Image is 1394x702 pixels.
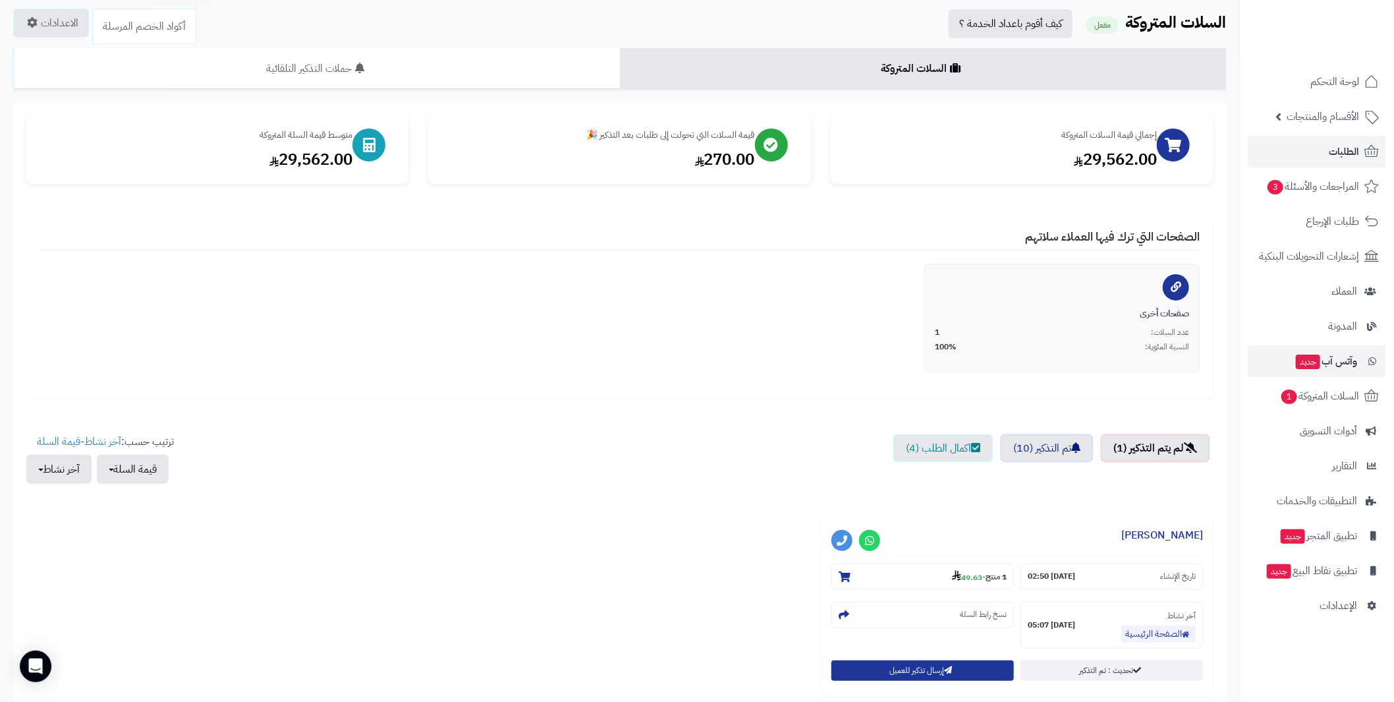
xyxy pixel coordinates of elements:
[952,570,1007,583] small: -
[1259,247,1359,266] span: إشعارات التحويلات البنكية
[960,609,1007,620] small: نسخ رابط السلة
[1304,15,1381,43] img: logo-2.png
[84,434,121,450] a: آخر نشاط
[620,48,1227,89] a: السلات المتروكة
[1248,415,1386,447] a: أدوات التسويق
[844,148,1157,171] div: 29,562.00
[1281,529,1305,544] span: جديد
[935,341,957,353] span: 100%
[1306,212,1359,231] span: طلبات الإرجاع
[1101,434,1210,462] a: لم يتم التذكير (1)
[935,327,939,338] span: 1
[1151,327,1189,338] span: عدد السلات:
[1028,571,1075,582] strong: [DATE] 02:50
[952,571,982,583] strong: 49.63
[949,9,1073,38] a: كيف أقوم باعداد الخدمة ؟
[13,48,620,89] a: حملات التذكير التلقائية
[97,455,169,484] button: قيمة السلة
[1248,590,1386,622] a: الإعدادات
[831,602,1014,628] section: نسخ رابط السلة
[40,148,352,171] div: 29,562.00
[1248,520,1386,552] a: تطبيق المتجرجديد
[1248,66,1386,98] a: لوحة التحكم
[1310,73,1359,91] span: لوحة التحكم
[1248,310,1386,342] a: المدونة
[1328,317,1357,336] span: المدونة
[1280,387,1359,405] span: السلات المتروكة
[1281,389,1298,405] span: 1
[893,434,993,462] a: اكمال الطلب (4)
[1296,355,1320,369] span: جديد
[1086,16,1119,34] small: مفعل
[1320,597,1357,615] span: الإعدادات
[13,9,89,38] a: الاعدادات
[1248,171,1386,202] a: المراجعات والأسئلة3
[26,434,174,484] ul: ترتيب حسب: -
[1028,620,1075,631] strong: [DATE] 05:07
[1267,564,1291,579] span: جديد
[1160,571,1196,582] small: تاريخ الإنشاء
[1248,450,1386,482] a: التقارير
[1125,11,1226,34] b: السلات المتروكة
[40,230,1200,250] h4: الصفحات التي ترك فيها العملاء سلاتهم
[1167,610,1196,622] small: آخر نشاط
[441,148,754,171] div: 270.00
[1001,434,1093,462] a: تم التذكير (10)
[844,129,1157,142] div: إجمالي قيمة السلات المتروكة
[1121,527,1203,543] a: [PERSON_NAME]
[40,129,352,142] div: متوسط قيمة السلة المتروكة
[1248,345,1386,377] a: وآتس آبجديد
[37,434,80,450] a: قيمة السلة
[92,9,196,44] a: أكواد الخصم المرسلة
[1300,422,1357,440] span: أدوات التسويق
[1277,492,1357,510] span: التطبيقات والخدمات
[441,129,754,142] div: قيمة السلات التي تحولت إلى طلبات بعد التذكير 🎉
[1329,142,1359,161] span: الطلبات
[1331,282,1357,301] span: العملاء
[1266,177,1359,196] span: المراجعات والأسئلة
[1248,206,1386,237] a: طلبات الإرجاع
[935,307,1189,320] div: صفحات أخرى
[1248,241,1386,272] a: إشعارات التحويلات البنكية
[831,564,1014,590] section: 1 منتج-49.63
[1020,660,1203,681] a: تحديث : تم التذكير
[1266,562,1357,580] span: تطبيق نقاط البيع
[26,455,92,484] button: آخر نشاط
[1295,352,1357,370] span: وآتس آب
[1279,527,1357,545] span: تطبيق المتجر
[831,660,1014,681] button: إرسال تذكير للعميل
[1332,457,1357,475] span: التقارير
[1248,380,1386,412] a: السلات المتروكة1
[1248,555,1386,587] a: تطبيق نقاط البيعجديد
[1121,626,1196,643] a: الصفحة الرئيسية
[1248,485,1386,517] a: التطبيقات والخدمات
[1267,179,1284,195] span: 3
[986,571,1007,583] strong: 1 منتج
[1287,107,1359,126] span: الأقسام والمنتجات
[1248,136,1386,167] a: الطلبات
[1248,276,1386,307] a: العملاء
[20,651,51,682] div: Open Intercom Messenger
[1145,341,1189,353] span: النسبة المئوية:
